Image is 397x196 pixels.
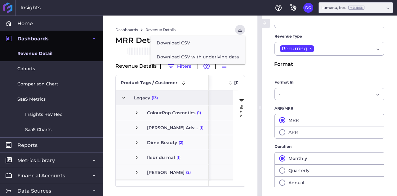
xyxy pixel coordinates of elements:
span: Dashboards [17,35,49,42]
div: Press SPACE to select this row. [209,120,255,135]
span: Financial Accounts [17,172,65,179]
span: Format In [274,79,293,85]
span: [PERSON_NAME] [147,165,185,180]
span: (1) [197,106,201,120]
div: Press SPACE to select this row. [209,165,255,180]
div: Press SPACE to select this row. [209,180,255,195]
span: SaaS Metrics [17,96,46,103]
div: 1,566 [209,135,255,150]
div: 2,000 [209,120,255,135]
div: Press SPACE to select this row. [209,135,255,150]
button: Quarterly [274,164,384,176]
span: Reports [17,142,38,148]
div: 9,073 [209,90,255,105]
span: ColourPop Cosmetics [147,106,195,120]
button: Help [274,3,283,13]
span: [DATE] [234,80,250,85]
span: ARR/MRR [274,105,293,112]
button: Download CSV [150,36,245,50]
span: Metrics Library [17,157,55,164]
div: 1,000 [209,150,255,165]
button: General Settings [288,3,298,13]
span: Insights Rev Rec [25,111,62,118]
div: Press SPACE to select this row. [116,180,209,195]
span: - [279,90,280,98]
div: Format [274,61,385,68]
span: Home [17,20,33,27]
div: Dropdown select [274,42,384,56]
button: MRR [274,114,384,126]
button: User Menu [303,3,313,13]
button: Annual [274,176,384,189]
div: Press SPACE to select this row. [116,150,209,165]
span: Revenue Detail [17,50,52,57]
button: Download CSV with underlying data [150,50,245,64]
span: Revenue Type [274,33,302,39]
div: Press SPACE to select this row. [209,90,255,105]
div: Press SPACE to select this row. [209,105,255,120]
span: Legacy [134,91,150,105]
span: Product Tags / Customer [121,80,177,85]
span: (2) [186,165,191,180]
span: Duration [274,144,292,150]
span: Comparison Chart [17,81,58,87]
span: Maev [147,180,159,194]
div: Press SPACE to select this row. [116,90,209,105]
div: Press SPACE to select this row. [116,165,209,180]
span: Dime Beauty [147,135,177,150]
div: MRR Details - Revenue [115,35,245,46]
span: (13) [152,91,158,105]
div: Dropdown select [274,88,384,100]
span: fleur du mal [147,150,175,165]
div: 1,000 [209,180,255,194]
span: (1) [199,121,203,135]
div: Lumanu, Inc. [321,5,364,11]
span: (1) [176,150,181,165]
div: Press SPACE to select this row. [116,105,209,120]
ins: Member [348,6,364,10]
button: User Menu [235,25,245,35]
button: Monthly [274,152,384,164]
span: Cohorts [17,66,35,72]
button: ARR [274,126,384,139]
span: SaaS Charts [25,126,51,133]
div: 900 [209,105,255,120]
span: (1) [161,180,165,194]
div: 39 [209,165,255,180]
a: Revenue Details [145,27,176,33]
button: Filters [164,61,194,71]
div: Revenue Details [115,61,245,71]
div: Dropdown select [319,2,393,13]
span: Data Sources [17,188,51,194]
span: (2) [179,135,183,150]
div: Press SPACE to select this row. [116,135,209,150]
span: Filters [239,104,244,117]
span: × [307,45,314,52]
span: Recurring [282,45,307,52]
span: [PERSON_NAME] Advertising Inc. [147,121,198,135]
a: Dashboards [115,27,138,33]
div: Press SPACE to select this row. [209,150,255,165]
div: Press SPACE to select this row. [116,120,209,135]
